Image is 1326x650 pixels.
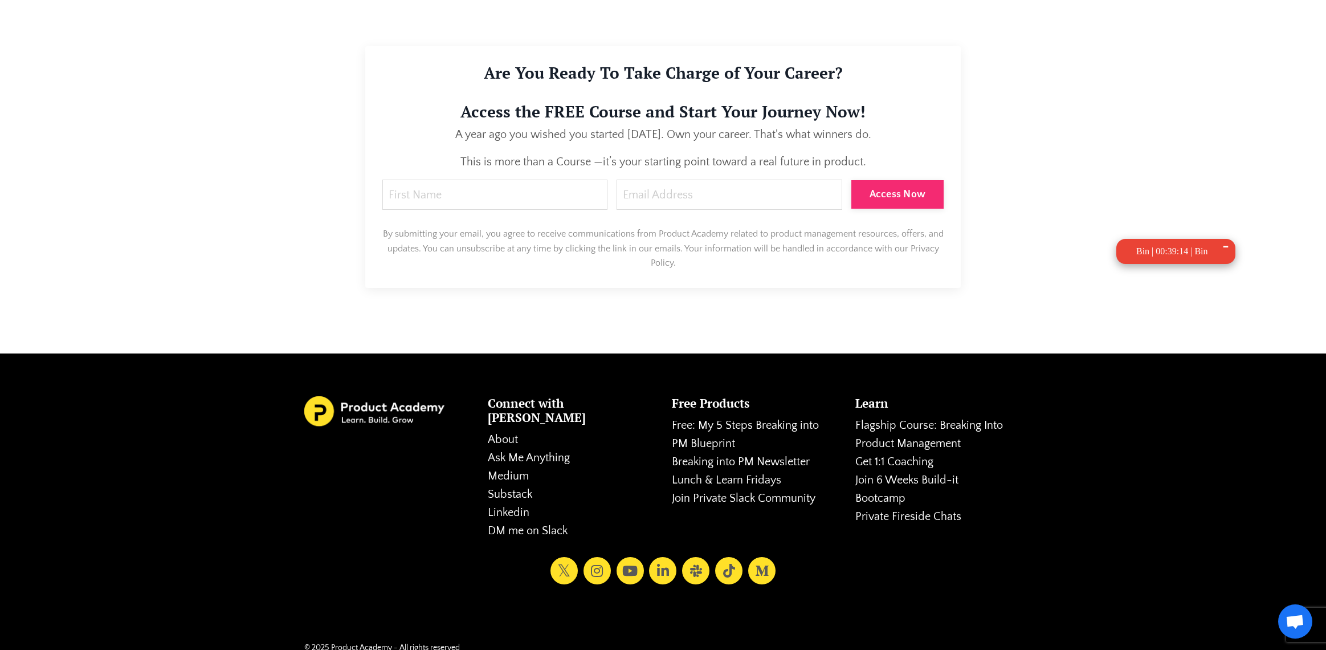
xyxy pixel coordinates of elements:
h5: Connect with [PERSON_NAME] [488,396,655,425]
div: Open chat [1278,604,1312,639]
a: Linkedin [488,503,643,522]
a: Get 1:1 Coaching [855,453,1011,471]
a: Free: My 5 Steps Breaking into PM Blueprint [672,416,827,453]
div: - [1222,221,1230,282]
a: Ask Me Anything [488,449,643,467]
a: DM me on Slack [488,522,643,540]
div: Bin | 00:39:14 | Bin [1136,244,1208,259]
a: Join 6 Weeks Build-it Bootcamp [855,471,1011,507]
p: A year ago you wished you started [DATE]. Own your career. That's what winners do. [382,125,944,144]
a: Private Fireside Chats [855,507,1011,526]
p: By submitting your email, you agree to receive communications from Product Academy related to pro... [382,227,944,271]
input: Email Address [617,180,842,210]
a: Substack [488,485,643,503]
h5: Free Products [672,396,839,411]
a: Flagship Course: Breaking Into Product Management [855,416,1011,453]
a: Breaking into PM Newsletter [672,453,827,471]
input: First Name [382,180,607,210]
button: Access Now [851,180,944,209]
p: This is more than a Course —it’s your starting point toward a real future in product. [382,153,944,171]
a: Join Private Slack Community [672,489,827,507]
a: Medium [488,467,643,485]
a: About [488,430,643,449]
h5: Learn [855,396,1022,411]
h4: Are You Ready To Take Charge of Your Career? Access the FREE Course and Start Your Journey Now! [382,63,944,121]
a: Lunch & Learn Fridays [672,471,827,489]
